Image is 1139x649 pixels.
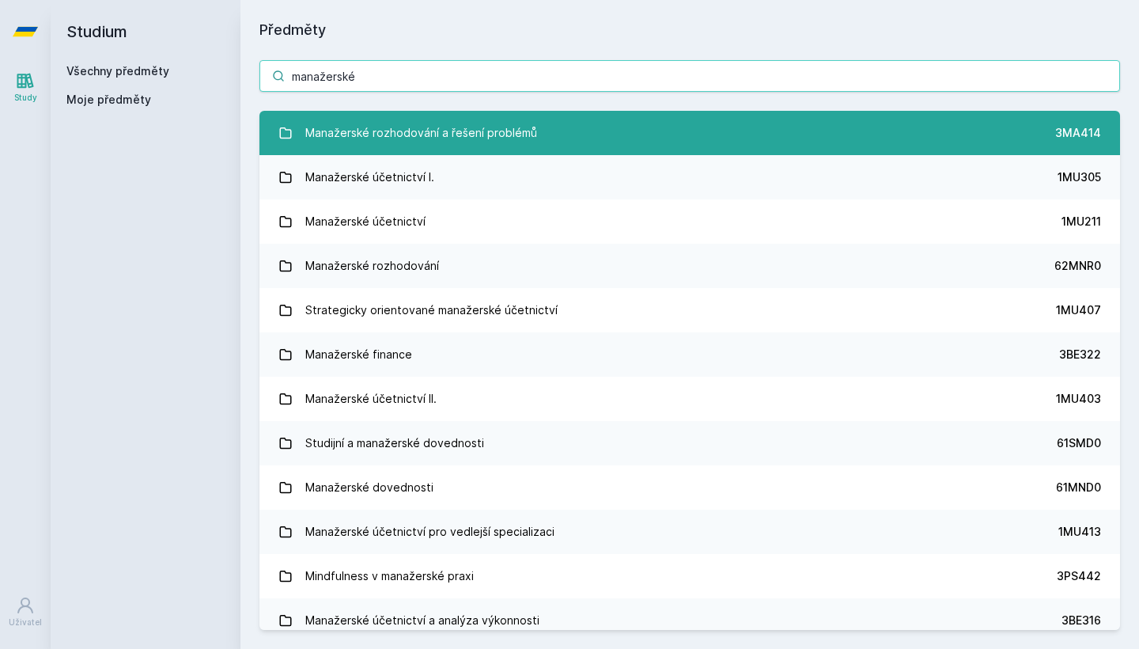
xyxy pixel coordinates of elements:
a: Manažerské účetnictví pro vedlejší specializaci 1MU413 [259,510,1120,554]
div: Studijní a manažerské dovednosti [305,427,484,459]
div: 3BE322 [1059,347,1101,362]
input: Název nebo ident předmětu… [259,60,1120,92]
div: Manažerské finance [305,339,412,370]
div: Manažerské účetnictví [305,206,426,237]
h1: Předměty [259,19,1120,41]
div: 3PS442 [1057,568,1101,584]
a: Manažerské účetnictví II. 1MU403 [259,377,1120,421]
a: Manažerské rozhodování 62MNR0 [259,244,1120,288]
div: Manažerské dovednosti [305,472,433,503]
a: Uživatel [3,588,47,636]
a: Study [3,63,47,112]
div: Mindfulness v manažerské praxi [305,560,474,592]
a: Manažerské dovednosti 61MND0 [259,465,1120,510]
a: Studijní a manažerské dovednosti 61SMD0 [259,421,1120,465]
div: Manažerské účetnictví a analýza výkonnosti [305,605,539,636]
a: Manažerské účetnictví a analýza výkonnosti 3BE316 [259,598,1120,643]
div: Manažerské účetnictví I. [305,161,434,193]
div: 61MND0 [1056,480,1101,495]
div: Study [14,92,37,104]
a: Manažerské účetnictví 1MU211 [259,199,1120,244]
span: Moje předměty [66,92,151,108]
div: 61SMD0 [1057,435,1101,451]
div: 1MU305 [1058,169,1101,185]
a: Manažerské rozhodování a řešení problémů 3MA414 [259,111,1120,155]
div: Uživatel [9,617,42,628]
div: Manažerské účetnictví II. [305,383,437,415]
div: 1MU403 [1056,391,1101,407]
div: 3BE316 [1061,613,1101,628]
a: Manažerské účetnictví I. 1MU305 [259,155,1120,199]
div: Strategicky orientované manažerské účetnictví [305,294,558,326]
div: 3MA414 [1055,125,1101,141]
a: Mindfulness v manažerské praxi 3PS442 [259,554,1120,598]
div: 1MU211 [1061,214,1101,230]
a: Všechny předměty [66,64,169,78]
div: 1MU413 [1058,524,1101,540]
a: Manažerské finance 3BE322 [259,332,1120,377]
a: Strategicky orientované manažerské účetnictví 1MU407 [259,288,1120,332]
div: Manažerské rozhodování [305,250,439,282]
div: Manažerské rozhodování a řešení problémů [305,117,537,149]
div: 1MU407 [1056,302,1101,318]
div: 62MNR0 [1054,258,1101,274]
div: Manažerské účetnictví pro vedlejší specializaci [305,516,554,548]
